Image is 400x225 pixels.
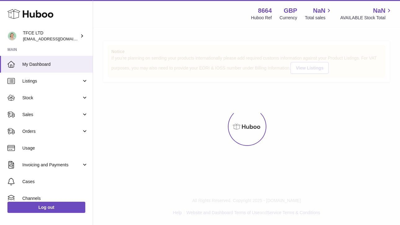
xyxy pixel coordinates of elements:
span: Stock [22,95,82,101]
a: NaN Total sales [305,7,332,21]
a: NaN AVAILABLE Stock Total [340,7,393,21]
span: Total sales [305,15,332,21]
div: TFCE LTD [23,30,79,42]
a: Log out [7,202,85,213]
span: Sales [22,112,82,118]
strong: 8664 [258,7,272,15]
span: Invoicing and Payments [22,162,82,168]
div: Currency [280,15,297,21]
span: Channels [22,196,88,201]
div: Huboo Ref [251,15,272,21]
span: My Dashboard [22,61,88,67]
span: Orders [22,128,82,134]
span: Listings [22,78,82,84]
img: hello@thefacialcuppingexpert.com [7,31,17,41]
span: [EMAIL_ADDRESS][DOMAIN_NAME] [23,36,91,41]
span: NaN [373,7,385,15]
span: Usage [22,145,88,151]
span: AVAILABLE Stock Total [340,15,393,21]
strong: GBP [284,7,297,15]
span: NaN [313,7,325,15]
span: Cases [22,179,88,185]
